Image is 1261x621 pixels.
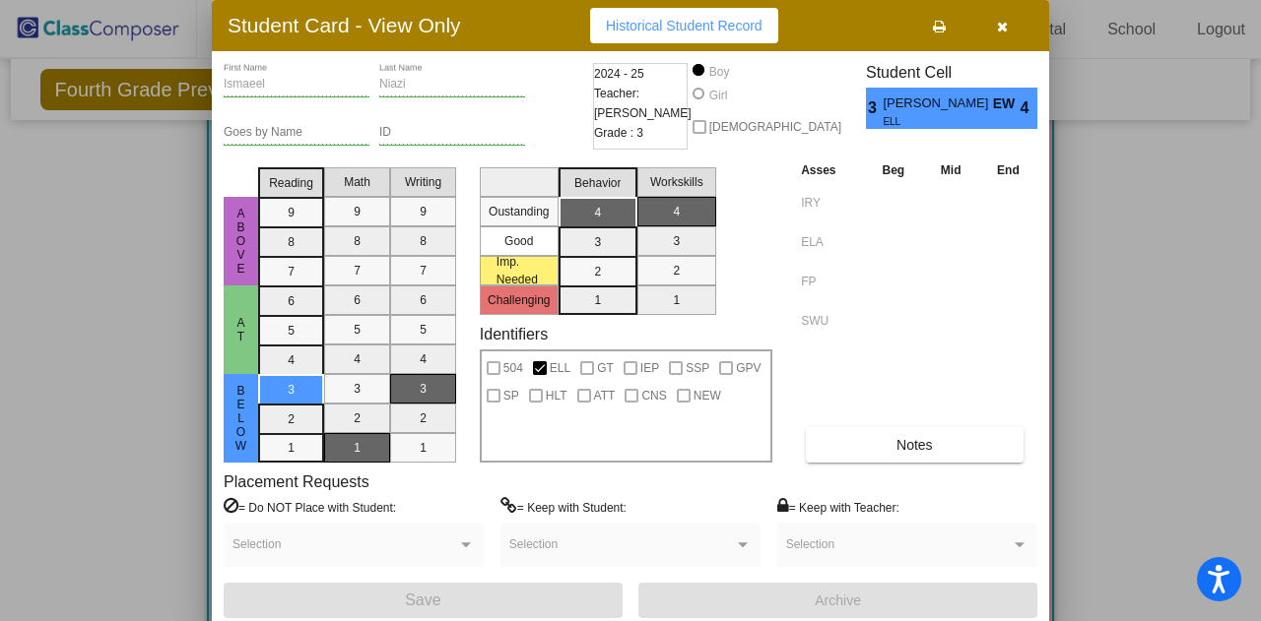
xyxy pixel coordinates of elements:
div: Boy [708,63,730,81]
span: GPV [736,356,761,380]
span: EW [993,93,1021,114]
label: = Keep with Student: [500,497,627,517]
input: assessment [801,267,859,296]
span: 4 [1021,96,1037,120]
th: End [979,159,1037,181]
span: 2024 - 25 [594,64,644,84]
th: Mid [922,159,979,181]
label: Identifiers [480,325,548,343]
span: Below [232,384,250,453]
input: assessment [801,227,859,257]
th: Beg [864,159,922,181]
span: SSP [686,356,709,380]
input: goes by name [224,126,369,140]
span: ELL [883,114,978,129]
button: Archive [638,583,1037,618]
label: Placement Requests [224,472,369,491]
span: GT [597,356,614,380]
span: ELL [550,356,570,380]
label: = Do NOT Place with Student: [224,497,396,517]
h3: Student Cell [866,63,1037,82]
div: Girl [708,87,728,104]
span: [DEMOGRAPHIC_DATA] [709,115,841,139]
button: Notes [806,427,1023,463]
span: [PERSON_NAME] [883,93,992,114]
span: Notes [896,437,933,453]
span: At [232,316,250,343]
span: Historical Student Record [606,18,763,33]
span: Grade : 3 [594,123,643,143]
label: = Keep with Teacher: [777,497,899,517]
span: SP [503,384,519,407]
span: Teacher: [PERSON_NAME] [594,84,692,123]
span: Above [232,207,250,276]
span: NEW [694,384,721,407]
span: ATT [594,384,616,407]
span: HLT [546,384,567,407]
span: Archive [815,592,861,608]
input: assessment [801,188,859,217]
h3: Student Card - View Only [228,13,461,37]
span: 3 [866,96,883,120]
span: Save [405,591,440,608]
th: Asses [796,159,864,181]
input: assessment [801,306,859,336]
span: IEP [640,356,659,380]
button: Historical Student Record [590,8,778,43]
button: Save [224,583,623,618]
span: 504 [503,356,523,380]
span: CNS [641,384,666,407]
